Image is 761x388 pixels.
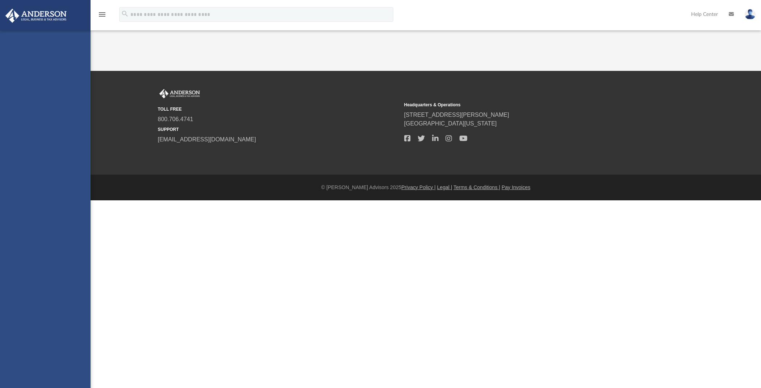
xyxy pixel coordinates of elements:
a: Legal | [437,184,452,190]
img: User Pic [745,9,756,20]
small: SUPPORT [158,126,399,133]
a: [GEOGRAPHIC_DATA][US_STATE] [404,120,497,127]
a: [STREET_ADDRESS][PERSON_NAME] [404,112,509,118]
a: Pay Invoices [502,184,530,190]
a: [EMAIL_ADDRESS][DOMAIN_NAME] [158,136,256,142]
i: menu [98,10,106,19]
small: Headquarters & Operations [404,102,645,108]
div: © [PERSON_NAME] Advisors 2025 [91,184,761,191]
img: Anderson Advisors Platinum Portal [158,89,201,98]
i: search [121,10,129,18]
small: TOLL FREE [158,106,399,112]
img: Anderson Advisors Platinum Portal [3,9,69,23]
a: Privacy Policy | [401,184,436,190]
a: Terms & Conditions | [453,184,500,190]
a: 800.706.4741 [158,116,193,122]
a: menu [98,14,106,19]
